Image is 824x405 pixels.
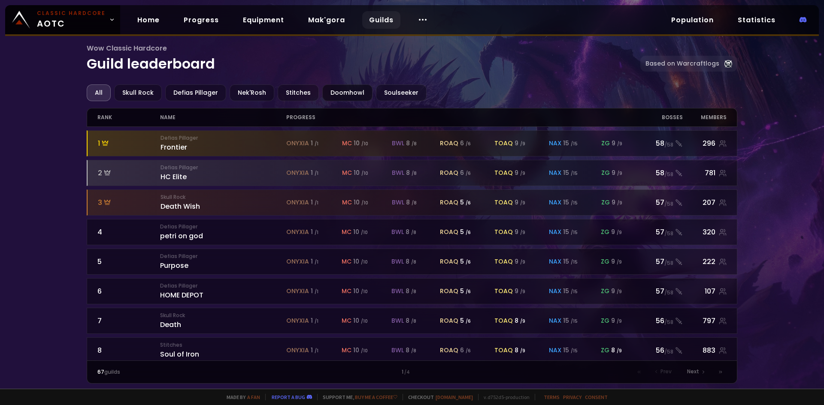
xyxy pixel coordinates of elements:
span: mc [342,346,351,355]
small: / 15 [571,259,578,265]
span: mc [342,257,351,266]
div: 1 [311,168,318,177]
div: 8 [406,228,416,237]
span: mc [342,168,352,177]
small: / 9 [617,348,622,354]
div: petri on god [160,223,286,241]
a: 6Defias PillagerHOME DEPOTonyxia 1 /1mc 10 /10bwl 8 /8roaq 5 /6toaq 9 /9nax 15 /15zg 9 /957/58107 [87,278,738,304]
small: / 58 [664,259,673,267]
div: 8 [406,198,417,207]
small: / 9 [520,229,525,236]
div: 9 [611,287,622,296]
span: nax [549,316,561,325]
a: 4Defias Pillagerpetri on godonyxia 1 /1mc 10 /10bwl 8 /8roaq 5 /6toaq 9 /9nax 15 /15zg 9 /957/58320 [87,219,738,245]
div: 1 [254,368,569,376]
div: 2 [98,168,161,178]
small: / 58 [664,318,673,326]
span: mc [342,228,351,237]
div: 15 [563,139,578,148]
small: / 15 [571,348,578,354]
span: roaq [440,228,458,237]
small: / 1 [315,259,318,265]
span: toaq [494,139,513,148]
small: / 15 [571,200,578,206]
small: Defias Pillager [161,134,286,142]
span: nax [549,346,561,355]
small: / 9 [520,348,525,354]
span: zg [601,228,609,237]
small: Skull Rock [161,193,286,201]
div: 15 [563,168,578,177]
small: / 15 [571,229,578,236]
div: Nek'Rosh [230,84,274,101]
span: onyxia [286,168,309,177]
small: / 58 [664,200,673,208]
small: / 1 [315,170,318,177]
span: mc [342,316,351,325]
small: / 9 [520,141,525,147]
span: mc [342,139,352,148]
div: Soul of Iron [160,341,286,360]
div: 5 [460,228,471,237]
small: / 9 [520,259,525,265]
div: 797 [683,315,727,326]
div: members [683,108,727,126]
a: Consent [585,394,608,400]
small: / 9 [617,200,622,206]
small: / 10 [361,348,368,354]
span: onyxia [286,139,309,148]
div: 58 [633,168,683,178]
div: 10 [353,257,368,266]
a: a fan [247,394,260,400]
small: / 10 [361,288,368,295]
div: HOME DEPOT [160,282,286,300]
div: 9 [515,257,525,266]
small: / 10 [361,259,368,265]
small: Stitches [160,341,286,349]
span: roaq [440,198,458,207]
div: 9 [611,316,622,325]
div: 15 [563,257,578,266]
small: / 10 [361,229,368,236]
a: [DOMAIN_NAME] [436,394,473,400]
div: 9 [515,198,525,207]
div: 1 [311,139,318,148]
small: Defias Pillager [160,223,286,231]
small: / 58 [664,230,673,237]
span: nax [549,139,561,148]
small: / 6 [466,200,471,206]
a: 3Skull RockDeath Wishonyxia 1 /1mc 10 /10bwl 8 /8roaq 5 /6toaq 9 /9nax 15 /15zg 9 /957/58207 [87,189,738,216]
div: 8 [406,168,417,177]
span: Support me, [317,394,397,400]
span: Next [687,368,699,375]
div: 10 [353,346,368,355]
small: / 6 [466,170,471,177]
div: 1 [311,287,318,296]
span: onyxia [286,287,309,296]
span: bwl [391,316,404,325]
span: onyxia [286,228,309,237]
small: / 8 [411,288,416,295]
small: / 15 [571,170,578,177]
span: bwl [392,168,404,177]
span: onyxia [286,346,309,355]
span: nax [549,287,561,296]
span: zg [601,168,610,177]
small: Skull Rock [160,312,286,319]
a: Guilds [362,11,400,29]
span: toaq [494,228,513,237]
a: Based on Warcraftlogs [640,56,737,72]
div: 15 [563,346,578,355]
div: 9 [611,257,622,266]
small: / 8 [412,170,417,177]
div: 8 [406,257,416,266]
div: Defias Pillager [165,84,226,101]
small: / 10 [361,170,368,177]
div: 222 [683,256,727,267]
div: 1 [311,198,318,207]
small: / 8 [411,259,416,265]
div: Soulseeker [376,84,427,101]
div: 15 [563,316,578,325]
span: toaq [494,316,513,325]
a: Buy me a coffee [355,394,397,400]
